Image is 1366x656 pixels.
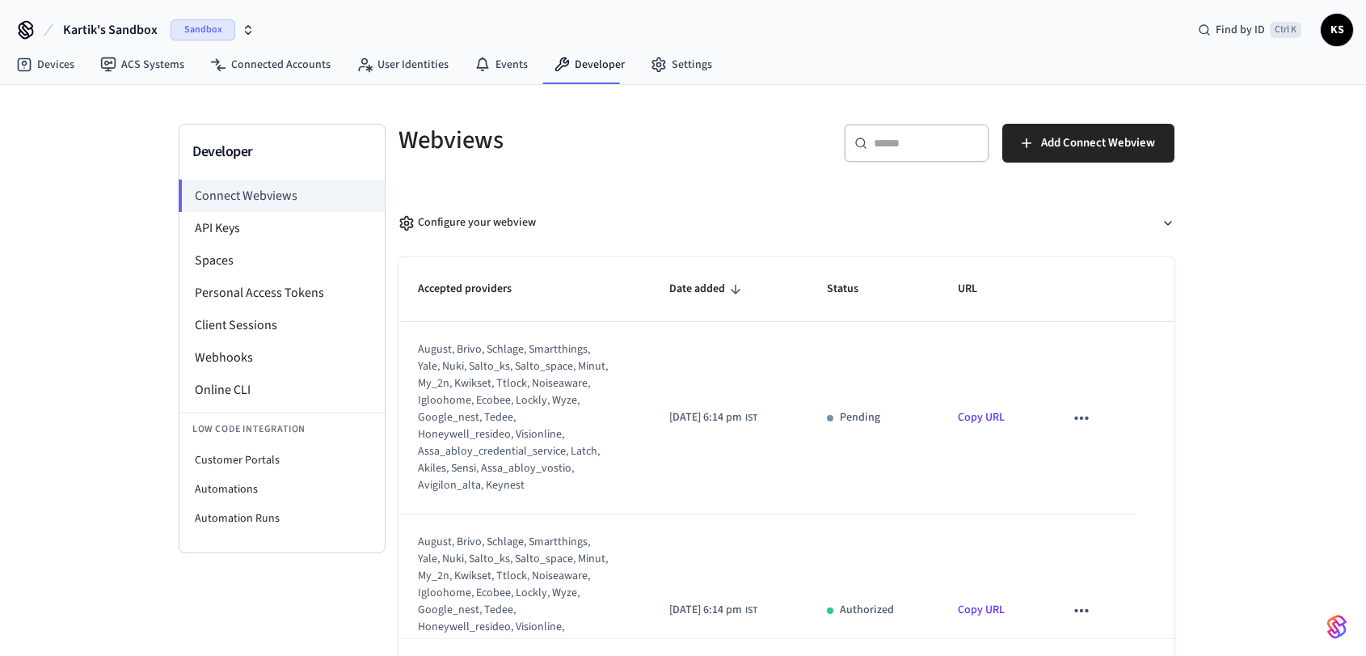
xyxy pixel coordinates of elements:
span: Accepted providers [418,277,533,302]
li: Low Code Integration [179,413,385,446]
a: Settings [638,50,725,79]
a: Developer [541,50,638,79]
span: Sandbox [171,19,235,40]
li: Automations [179,475,385,504]
a: ACS Systems [87,50,197,79]
li: Connect Webviews [179,180,385,212]
a: Copy URL [958,409,1005,425]
li: Customer Portals [179,446,385,475]
span: [DATE] 6:14 pm [669,409,742,426]
span: Kartik's Sandbox [63,20,158,40]
span: Date added [669,277,746,302]
span: [DATE] 6:14 pm [669,602,742,619]
li: Webhooks [179,341,385,374]
li: Automation Runs [179,504,385,533]
span: KS [1322,15,1351,44]
a: Events [462,50,541,79]
li: Client Sessions [179,309,385,341]
span: Add Connect Webview [1041,133,1155,154]
a: User Identities [344,50,462,79]
p: Pending [840,409,880,426]
li: Online CLI [179,374,385,406]
button: Configure your webview [398,201,1174,244]
span: IST [745,603,757,618]
span: URL [958,277,998,302]
li: Personal Access Tokens [179,277,385,309]
span: IST [745,411,757,425]
li: Spaces [179,244,385,277]
img: SeamLogoGradient.69752ec5.svg [1327,614,1347,640]
div: Configure your webview [398,214,536,231]
a: Connected Accounts [197,50,344,79]
button: Add Connect Webview [1002,124,1174,163]
p: Authorized [840,602,894,619]
li: API Keys [179,212,385,244]
span: Find by ID [1216,22,1265,38]
span: Status [827,277,879,302]
div: Asia/Calcutta [669,602,757,619]
a: Devices [3,50,87,79]
h5: Webviews [398,124,777,157]
a: Copy URL [958,602,1005,618]
span: Ctrl K [1270,22,1301,38]
div: Asia/Calcutta [669,409,757,426]
div: august, brivo, schlage, smartthings, yale, nuki, salto_ks, salto_space, minut, my_2n, kwikset, tt... [418,341,609,494]
button: KS [1321,14,1353,46]
h3: Developer [192,141,372,163]
div: Find by IDCtrl K [1185,15,1314,44]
